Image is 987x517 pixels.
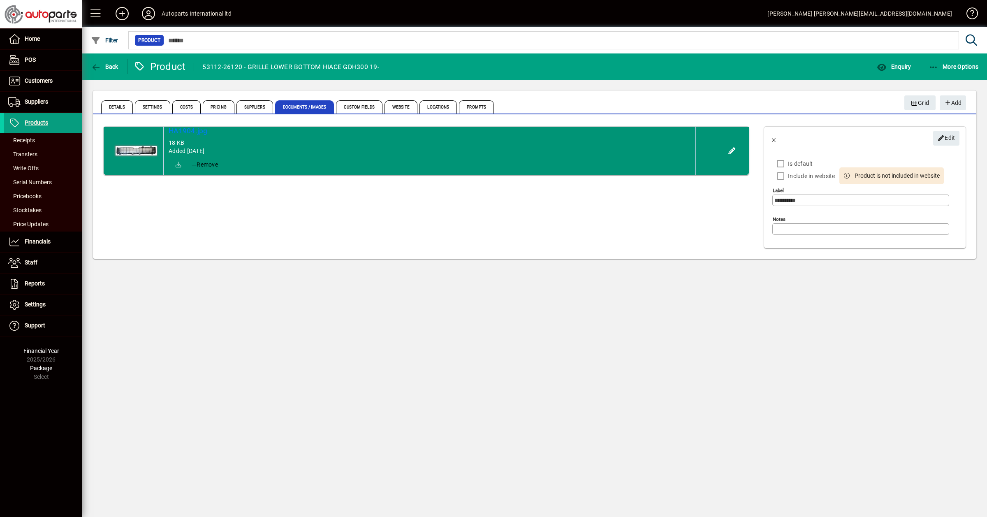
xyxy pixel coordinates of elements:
[933,131,959,146] button: Edit
[25,259,37,266] span: Staff
[91,37,118,44] span: Filter
[203,100,234,114] span: Pricing
[25,280,45,287] span: Reports
[929,63,979,70] span: More Options
[89,33,120,48] button: Filter
[773,188,784,193] mat-label: Label
[940,95,966,110] button: Add
[855,172,940,180] span: Product is not included in website
[169,147,690,155] div: Added [DATE]
[4,217,82,231] a: Price Updates
[4,50,82,70] a: POS
[101,100,133,114] span: Details
[8,207,42,213] span: Stocktakes
[25,56,36,63] span: POS
[4,294,82,315] a: Settings
[419,100,457,114] span: Locations
[944,96,962,110] span: Add
[8,137,35,144] span: Receipts
[169,139,690,147] div: 18 KB
[4,315,82,336] a: Support
[275,100,334,114] span: Documents / Images
[4,161,82,175] a: Write Offs
[138,36,160,44] span: Product
[25,301,46,308] span: Settings
[8,151,37,158] span: Transfers
[4,133,82,147] a: Receipts
[25,119,48,126] span: Products
[336,100,382,114] span: Custom Fields
[25,35,40,42] span: Home
[4,274,82,294] a: Reports
[30,365,52,371] span: Package
[23,348,59,354] span: Financial Year
[4,29,82,49] a: Home
[188,157,221,172] button: Remove
[8,193,42,199] span: Pricebooks
[4,253,82,273] a: Staff
[911,96,929,110] span: Grid
[25,77,53,84] span: Customers
[767,7,952,20] div: [PERSON_NAME] [PERSON_NAME][EMAIL_ADDRESS][DOMAIN_NAME]
[109,6,135,21] button: Add
[4,92,82,112] a: Suppliers
[938,131,955,145] span: Edit
[385,100,418,114] span: Website
[875,59,913,74] button: Enquiry
[927,59,981,74] button: More Options
[725,144,739,158] button: Edit
[89,59,120,74] button: Back
[169,155,188,175] a: Download
[202,60,379,74] div: 53112-26120 - GRILLE LOWER BOTTOM HIACE GDH300 19-
[82,59,127,74] app-page-header-button: Back
[25,322,45,329] span: Support
[459,100,494,114] span: Prompts
[877,63,911,70] span: Enquiry
[773,216,785,222] mat-label: Notes
[134,60,186,73] div: Product
[192,160,218,169] span: Remove
[8,165,39,172] span: Write Offs
[4,189,82,203] a: Pricebooks
[4,203,82,217] a: Stocktakes
[172,100,201,114] span: Costs
[764,128,784,148] button: Back
[25,238,51,245] span: Financials
[8,179,52,185] span: Serial Numbers
[162,7,232,20] div: Autoparts International ltd
[4,71,82,91] a: Customers
[8,221,49,227] span: Price Updates
[135,100,170,114] span: Settings
[236,100,273,114] span: Suppliers
[169,127,690,135] a: HA1904.jpg
[960,2,977,28] a: Knowledge Base
[4,175,82,189] a: Serial Numbers
[25,98,48,105] span: Suppliers
[4,147,82,161] a: Transfers
[904,95,936,110] button: Grid
[4,232,82,252] a: Financials
[91,63,118,70] span: Back
[135,6,162,21] button: Profile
